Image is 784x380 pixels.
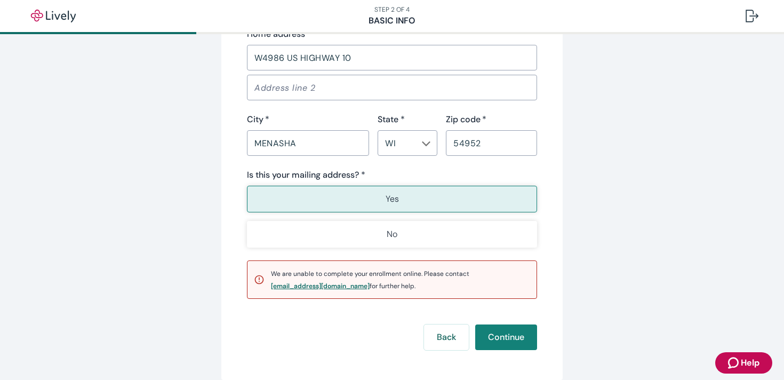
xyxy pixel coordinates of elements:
[247,113,269,126] label: City
[446,132,537,154] input: Zip code
[422,139,430,148] svg: Chevron icon
[247,186,537,212] button: Yes
[247,132,369,154] input: City
[378,113,405,126] label: State *
[23,10,83,22] img: Lively
[475,324,537,350] button: Continue
[247,169,365,181] label: Is this your mailing address? *
[741,357,759,369] span: Help
[271,270,469,290] span: We are unable to complete your enrollment online. Please contact for further help.
[421,138,431,149] button: Open
[728,357,741,369] svg: Zendesk support icon
[386,193,399,205] p: Yes
[387,228,397,241] p: No
[737,3,767,29] button: Log out
[446,113,486,126] label: Zip code
[715,352,772,374] button: Zendesk support iconHelp
[271,283,370,289] a: support email
[424,324,469,350] button: Back
[381,136,417,151] input: --
[271,283,370,289] div: [EMAIL_ADDRESS][DOMAIN_NAME]
[247,221,537,248] button: No
[247,77,537,98] input: Address line 2
[247,28,311,41] label: Home address
[247,47,537,68] input: Address line 1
